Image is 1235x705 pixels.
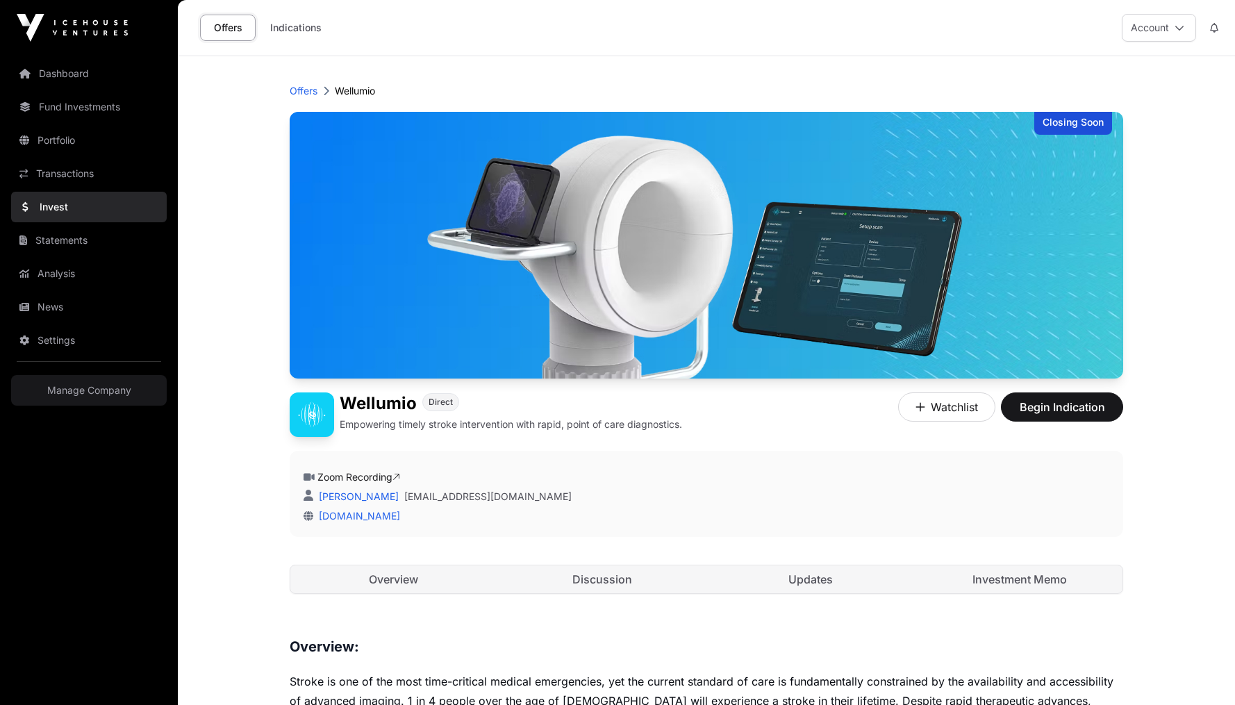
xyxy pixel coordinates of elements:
[290,636,1123,658] h3: Overview:
[340,392,417,415] h1: Wellumio
[290,565,1122,593] nav: Tabs
[11,125,167,156] a: Portfolio
[11,92,167,122] a: Fund Investments
[499,565,706,593] a: Discussion
[11,225,167,256] a: Statements
[11,258,167,289] a: Analysis
[429,397,453,408] span: Direct
[313,510,400,522] a: [DOMAIN_NAME]
[200,15,256,41] a: Offers
[917,565,1123,593] a: Investment Memo
[290,84,317,98] a: Offers
[11,375,167,406] a: Manage Company
[290,112,1123,379] img: Wellumio
[1166,638,1235,705] iframe: Chat Widget
[708,565,914,593] a: Updates
[290,392,334,437] img: Wellumio
[1018,399,1106,415] span: Begin Indication
[316,490,399,502] a: [PERSON_NAME]
[11,192,167,222] a: Invest
[404,490,572,504] a: [EMAIL_ADDRESS][DOMAIN_NAME]
[261,15,331,41] a: Indications
[1122,14,1196,42] button: Account
[17,14,128,42] img: Icehouse Ventures Logo
[11,58,167,89] a: Dashboard
[340,417,682,431] p: Empowering timely stroke intervention with rapid, point of care diagnostics.
[335,84,375,98] p: Wellumio
[317,471,400,483] a: Zoom Recording
[290,565,497,593] a: Overview
[898,392,995,422] button: Watchlist
[1034,112,1112,135] div: Closing Soon
[1001,406,1123,420] a: Begin Indication
[11,292,167,322] a: News
[11,158,167,189] a: Transactions
[11,325,167,356] a: Settings
[1001,392,1123,422] button: Begin Indication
